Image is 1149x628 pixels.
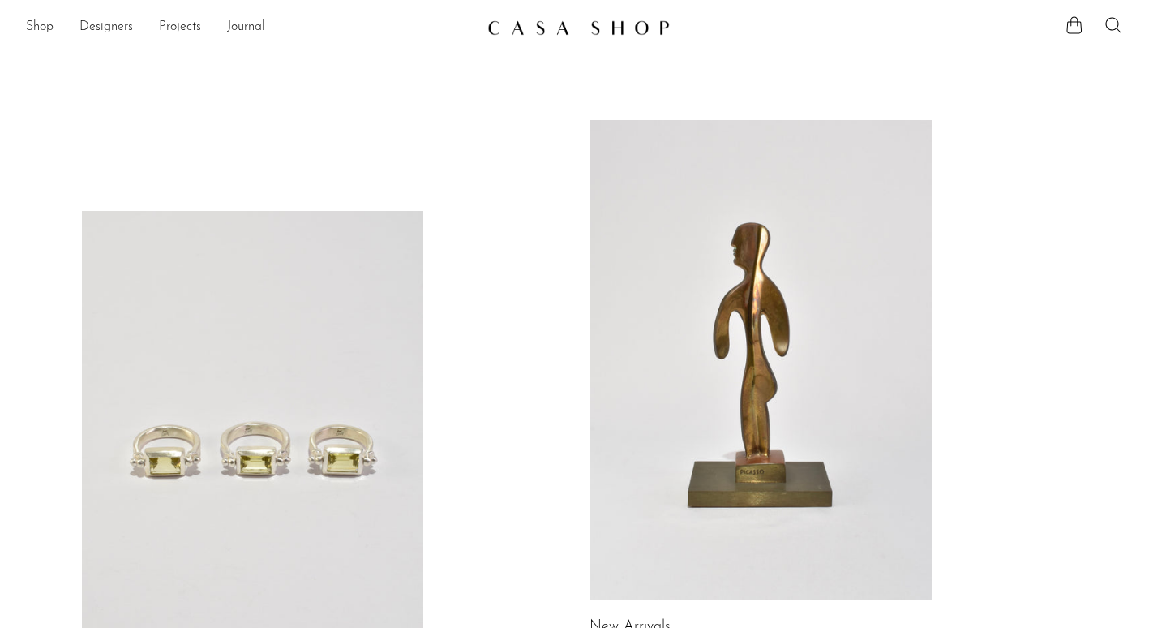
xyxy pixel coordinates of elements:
ul: NEW HEADER MENU [26,14,474,41]
a: Designers [79,17,133,38]
a: Journal [227,17,265,38]
nav: Desktop navigation [26,14,474,41]
a: Projects [159,17,201,38]
a: Shop [26,17,54,38]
